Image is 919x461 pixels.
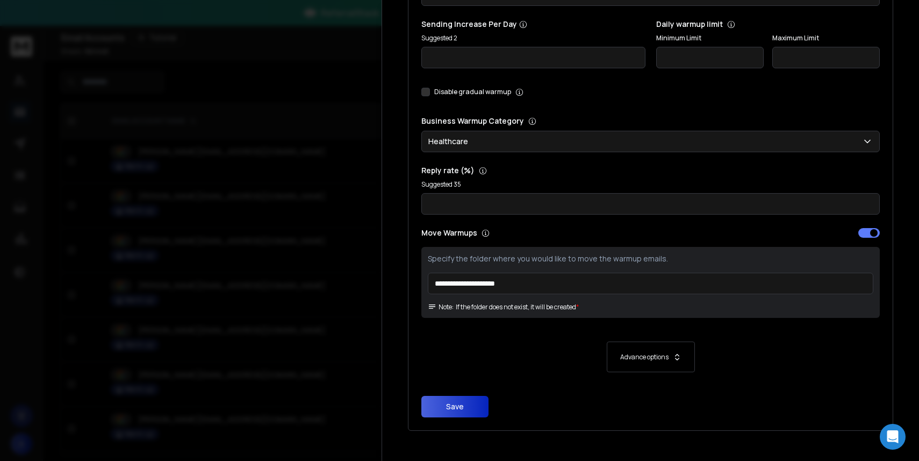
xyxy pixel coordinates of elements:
p: Suggested 2 [421,34,645,42]
span: Note: [428,303,454,311]
p: Suggested 35 [421,180,880,189]
p: Sending Increase Per Day [421,19,645,30]
label: Maximum Limit [772,34,880,42]
p: Advance options [620,353,669,361]
label: Disable gradual warmup [434,88,511,96]
p: Daily warmup limit [656,19,880,30]
p: Reply rate (%) [421,165,880,176]
p: If the folder does not exist, it will be created [456,303,576,311]
p: Specify the folder where you would like to move the warmup emails. [428,253,873,264]
button: Advance options [432,342,869,372]
p: Move Warmups [421,228,648,238]
button: Save [421,396,489,417]
div: Open Intercom Messenger [880,424,906,450]
label: Minimum Limit [656,34,764,42]
p: Business Warmup Category [421,116,880,126]
p: Healthcare [428,136,472,147]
